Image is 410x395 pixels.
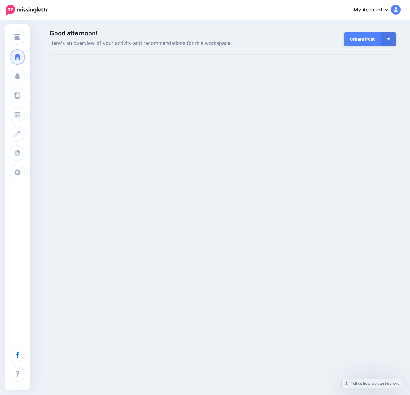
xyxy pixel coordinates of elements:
[387,38,390,40] img: arrow-down-white.png
[347,2,401,18] a: My Account
[344,32,381,46] a: Create Post
[50,29,98,37] span: Good afternoon!
[50,39,278,47] span: Here's an overview of your activity and recommendations for this workspace.
[14,34,20,40] img: menu.png
[342,379,403,388] a: Tell us how we can improve
[6,5,48,15] img: Missinglettr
